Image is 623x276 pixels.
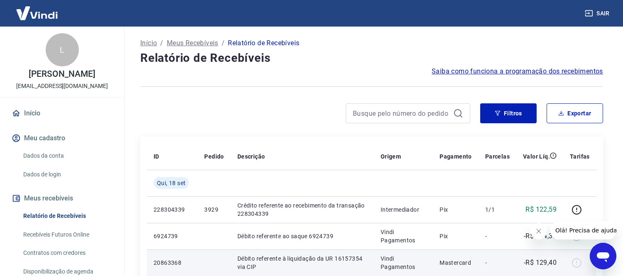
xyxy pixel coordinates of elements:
p: Crédito referente ao recebimento da transação 228304339 [237,201,367,218]
span: Olá! Precisa de ajuda? [5,6,70,12]
p: - [485,259,510,267]
a: Início [10,104,114,122]
img: Vindi [10,0,64,26]
button: Meus recebíveis [10,189,114,208]
iframe: Fechar mensagem [530,223,547,239]
p: Tarifas [570,152,590,161]
div: L [46,33,79,66]
p: Mastercard [440,259,472,267]
p: Pagamento [440,152,472,161]
input: Busque pelo número do pedido [353,107,450,120]
p: / [160,38,163,48]
button: Sair [583,6,613,21]
p: 6924739 [154,232,191,240]
span: Qui, 18 set [157,179,186,187]
p: / [222,38,225,48]
a: Saiba como funciona a programação dos recebimentos [432,66,603,76]
p: - [485,232,510,240]
p: Relatório de Recebíveis [228,38,299,48]
p: Pix [440,232,472,240]
button: Exportar [547,103,603,123]
p: -R$ 129,40 [524,258,557,268]
a: Dados de login [20,166,114,183]
p: 228304339 [154,205,191,214]
p: Origem [381,152,401,161]
a: Recebíveis Futuros Online [20,226,114,243]
p: Valor Líq. [523,152,550,161]
p: 1/1 [485,205,510,214]
p: 20863368 [154,259,191,267]
h4: Relatório de Recebíveis [140,50,603,66]
p: [EMAIL_ADDRESS][DOMAIN_NAME] [16,82,108,90]
p: ID [154,152,159,161]
a: Meus Recebíveis [167,38,218,48]
p: Pedido [204,152,224,161]
p: 3929 [204,205,224,214]
p: -R$ 124,37 [524,231,557,241]
p: Parcelas [485,152,510,161]
p: Descrição [237,152,265,161]
p: Intermediador [381,205,427,214]
a: Contratos com credores [20,244,114,261]
p: Débito referente à liquidação da UR 16157354 via CIP [237,254,367,271]
a: Dados da conta [20,147,114,164]
iframe: Botão para abrir a janela de mensagens [590,243,616,269]
p: [PERSON_NAME] [29,70,95,78]
p: R$ 122,59 [526,205,557,215]
p: Vindi Pagamentos [381,254,427,271]
p: Vindi Pagamentos [381,228,427,244]
iframe: Mensagem da empresa [550,221,616,239]
button: Filtros [480,103,537,123]
a: Relatório de Recebíveis [20,208,114,225]
button: Meu cadastro [10,129,114,147]
a: Início [140,38,157,48]
p: Pix [440,205,472,214]
p: Débito referente ao saque 6924739 [237,232,367,240]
